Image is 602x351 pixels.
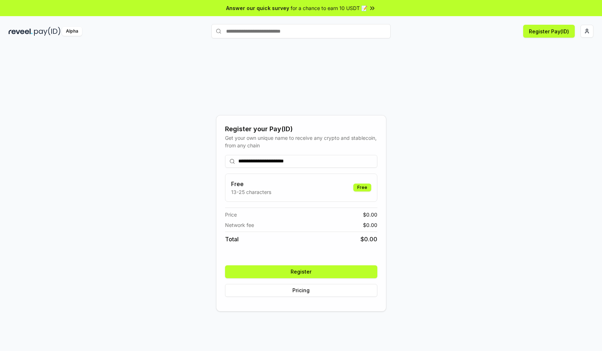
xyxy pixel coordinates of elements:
button: Register Pay(ID) [523,25,575,38]
span: for a chance to earn 10 USDT 📝 [291,4,367,12]
button: Pricing [225,284,377,297]
img: pay_id [34,27,61,36]
span: Price [225,211,237,218]
span: Network fee [225,221,254,229]
button: Register [225,265,377,278]
div: Free [353,184,371,191]
span: Total [225,235,239,243]
span: Answer our quick survey [226,4,289,12]
span: $ 0.00 [363,221,377,229]
div: Alpha [62,27,82,36]
img: reveel_dark [9,27,33,36]
span: $ 0.00 [363,211,377,218]
span: $ 0.00 [360,235,377,243]
h3: Free [231,180,271,188]
p: 13-25 characters [231,188,271,196]
div: Register your Pay(ID) [225,124,377,134]
div: Get your own unique name to receive any crypto and stablecoin, from any chain [225,134,377,149]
